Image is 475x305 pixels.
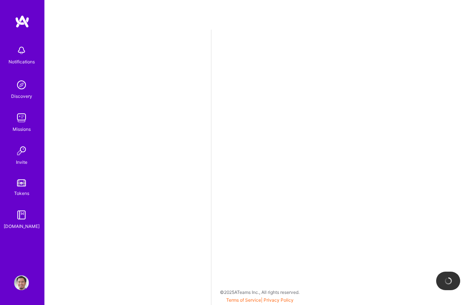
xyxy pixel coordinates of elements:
a: Terms of Service [226,297,261,303]
img: tokens [17,179,26,186]
img: loading [443,276,454,286]
div: © 2025 ATeams Inc., All rights reserved. [44,283,475,301]
img: bell [14,43,29,58]
div: [DOMAIN_NAME] [4,222,40,230]
div: Notifications [9,58,35,66]
div: Missions [13,125,31,133]
div: Discovery [11,92,32,100]
div: Invite [16,158,27,166]
img: Invite [14,143,29,158]
span: | [226,297,294,303]
a: Privacy Policy [264,297,294,303]
div: Tokens [14,189,29,197]
img: teamwork [14,110,29,125]
img: User Avatar [14,275,29,290]
img: guide book [14,208,29,222]
img: logo [15,15,30,28]
img: discovery [14,77,29,92]
a: User Avatar [12,275,31,290]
